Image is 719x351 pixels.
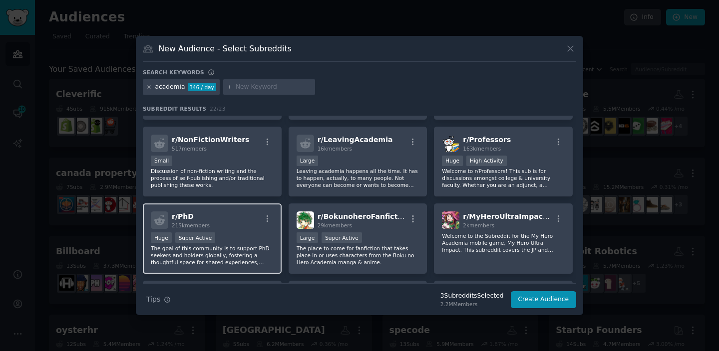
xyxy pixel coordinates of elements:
p: Welcome to the Subreddit for the My Hero Academia mobile game, My Hero Ultra Impact. This subredd... [442,232,565,253]
input: New Keyword [236,83,312,92]
div: Large [297,232,319,243]
div: 3 Subreddit s Selected [440,292,504,301]
div: Small [151,156,172,166]
span: r/ MyHeroUltraImpactGame [463,212,568,220]
img: MyHeroUltraImpactGame [442,211,459,229]
span: 29k members [318,222,352,228]
span: 22 / 23 [210,106,226,112]
span: Subreddit Results [143,105,206,112]
span: 16k members [318,146,352,152]
span: r/ BokunoheroFanfiction [318,212,410,220]
div: Huge [151,232,172,243]
img: BokunoheroFanfiction [297,211,314,229]
p: Discussion of non-fiction writing and the process of self-publishing and/or traditional publishin... [151,168,274,188]
div: 346 / day [188,83,216,92]
span: 517 members [172,146,207,152]
p: The place to come for fanfiction that takes place in or uses characters from the Boku no Hero Aca... [297,245,419,266]
div: High Activity [466,156,507,166]
span: 163k members [463,146,501,152]
h3: Search keywords [143,69,204,76]
span: r/ NonFictionWriters [172,136,249,144]
p: The goal of this community is to support PhD seekers and holders globally, fostering a thoughtful... [151,245,274,266]
span: 215k members [172,222,210,228]
span: Tips [146,294,160,305]
button: Tips [143,291,174,308]
button: Create Audience [511,291,577,308]
span: r/ Professors [463,136,511,144]
img: Professors [442,135,459,152]
div: 2.2M Members [440,301,504,308]
span: r/ PhD [172,212,194,220]
p: Leaving academia happens all the time. It has to happen, actually, to many people. Not everyone c... [297,168,419,188]
div: Huge [442,156,463,166]
div: Super Active [175,232,216,243]
div: Large [297,156,319,166]
h3: New Audience - Select Subreddits [159,43,292,54]
div: Super Active [322,232,362,243]
span: 2k members [463,222,494,228]
p: Welcome to r/Professors! This sub is for discussions amongst college & university faculty. Whethe... [442,168,565,188]
div: academia [155,83,185,92]
span: r/ LeavingAcademia [318,136,393,144]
